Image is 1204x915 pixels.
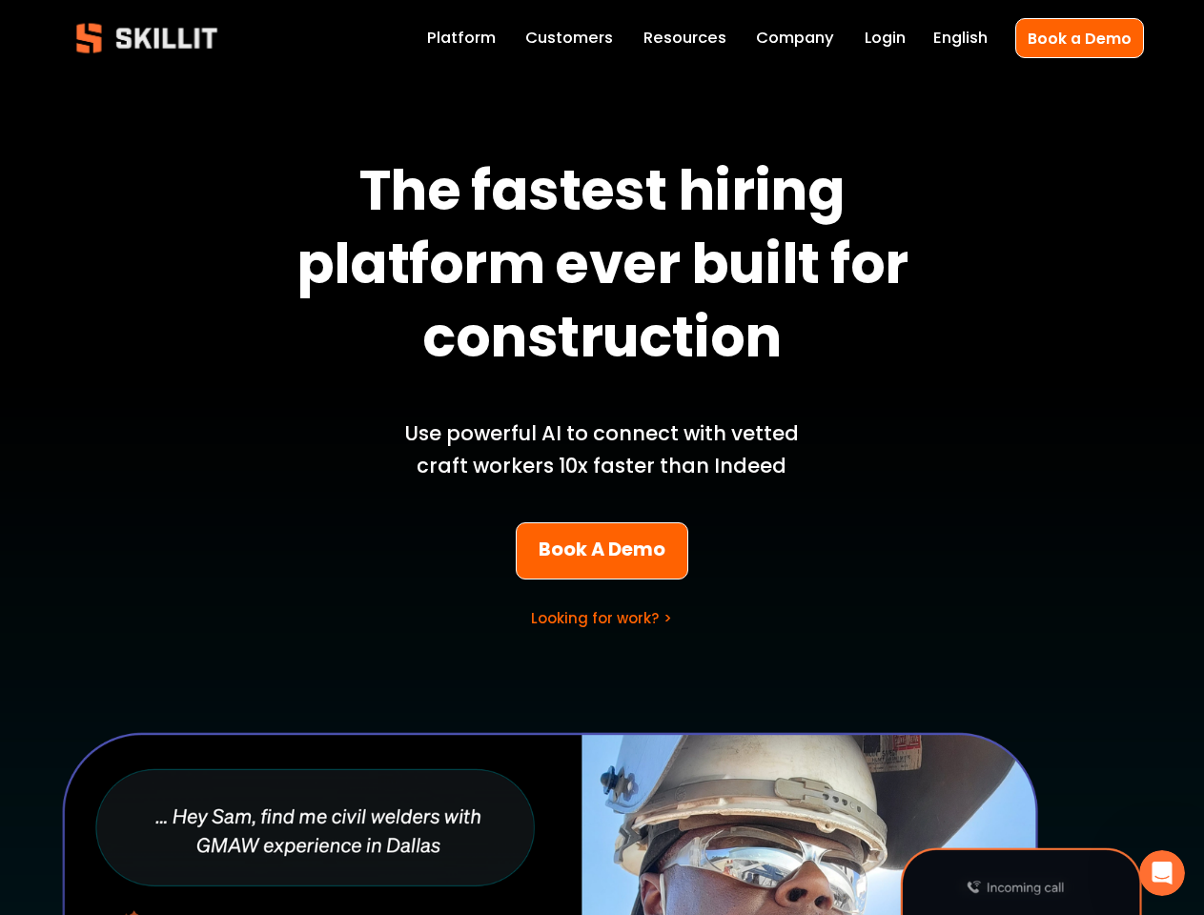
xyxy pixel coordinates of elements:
[933,25,988,51] div: language picker
[427,25,496,51] a: Platform
[296,149,919,390] strong: The fastest hiring platform ever built for construction
[1015,18,1144,57] a: Book a Demo
[525,25,613,51] a: Customers
[516,522,687,579] a: Book A Demo
[60,10,234,67] img: Skillit
[865,25,906,51] a: Login
[1139,850,1185,896] iframe: Intercom live chat
[643,25,726,51] a: folder dropdown
[379,417,825,482] p: Use powerful AI to connect with vetted craft workers 10x faster than Indeed
[756,25,834,51] a: Company
[643,27,726,51] span: Resources
[531,608,672,628] a: Looking for work? >
[933,27,988,51] span: English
